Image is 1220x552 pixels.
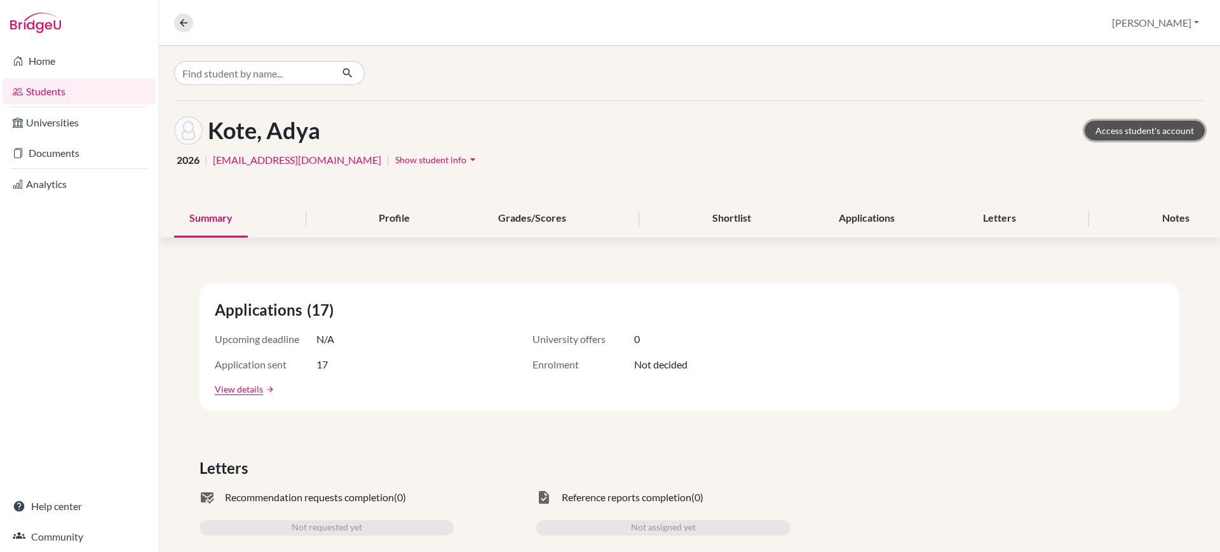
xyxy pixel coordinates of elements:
[3,48,156,74] a: Home
[215,299,307,321] span: Applications
[691,490,703,505] span: (0)
[174,200,248,238] div: Summary
[10,13,61,33] img: Bridge-U
[3,524,156,549] a: Community
[3,172,156,197] a: Analytics
[634,332,640,347] span: 0
[697,200,766,238] div: Shortlist
[174,116,203,145] img: Adya Kote's avatar
[536,490,552,505] span: task
[215,357,316,372] span: Application sent
[631,520,696,535] span: Not assigned yet
[483,200,581,238] div: Grades/Scores
[316,357,328,372] span: 17
[3,140,156,166] a: Documents
[213,152,381,168] a: [EMAIL_ADDRESS][DOMAIN_NAME]
[532,357,634,372] span: Enrolment
[823,200,910,238] div: Applications
[532,332,634,347] span: University offers
[200,457,253,480] span: Letters
[177,152,200,168] span: 2026
[562,490,691,505] span: Reference reports completion
[292,520,362,535] span: Not requested yet
[363,200,425,238] div: Profile
[200,490,215,505] span: mark_email_read
[3,110,156,135] a: Universities
[1147,200,1205,238] div: Notes
[386,152,390,168] span: |
[225,490,394,505] span: Recommendation requests completion
[215,382,263,396] a: View details
[307,299,339,321] span: (17)
[466,153,479,166] i: arrow_drop_down
[263,385,274,394] a: arrow_forward
[205,152,208,168] span: |
[634,357,688,372] span: Not decided
[316,332,334,347] span: N/A
[394,490,406,505] span: (0)
[395,154,466,165] span: Show student info
[208,117,320,144] h1: Kote, Adya
[968,200,1031,238] div: Letters
[3,79,156,104] a: Students
[1106,11,1205,35] button: [PERSON_NAME]
[395,150,480,170] button: Show student infoarrow_drop_down
[215,332,316,347] span: Upcoming deadline
[1085,121,1205,140] a: Access student's account
[3,494,156,519] a: Help center
[174,61,332,85] input: Find student by name...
